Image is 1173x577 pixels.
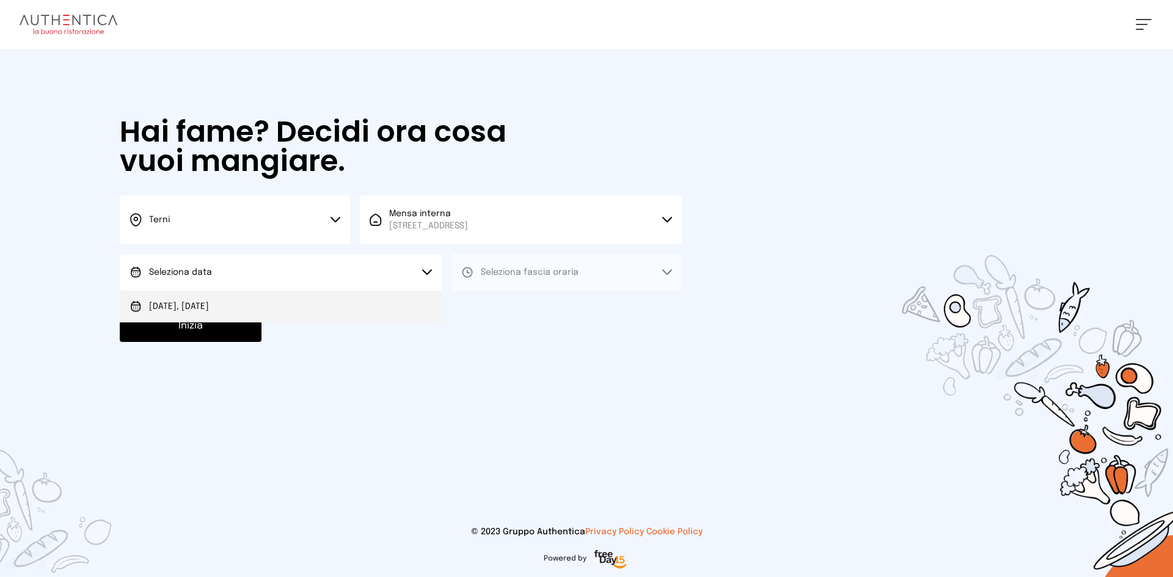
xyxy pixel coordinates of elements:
button: Inizia [120,310,261,342]
span: Powered by [544,554,586,564]
button: Seleziona data [120,254,442,291]
a: Cookie Policy [646,528,703,536]
p: © 2023 Gruppo Authentica [20,526,1153,538]
span: Seleziona fascia oraria [481,268,579,277]
a: Privacy Policy [585,528,644,536]
img: logo-freeday.3e08031.png [591,548,630,572]
button: Seleziona fascia oraria [451,254,682,291]
span: Seleziona data [149,268,212,277]
span: [DATE], [DATE] [149,300,209,313]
